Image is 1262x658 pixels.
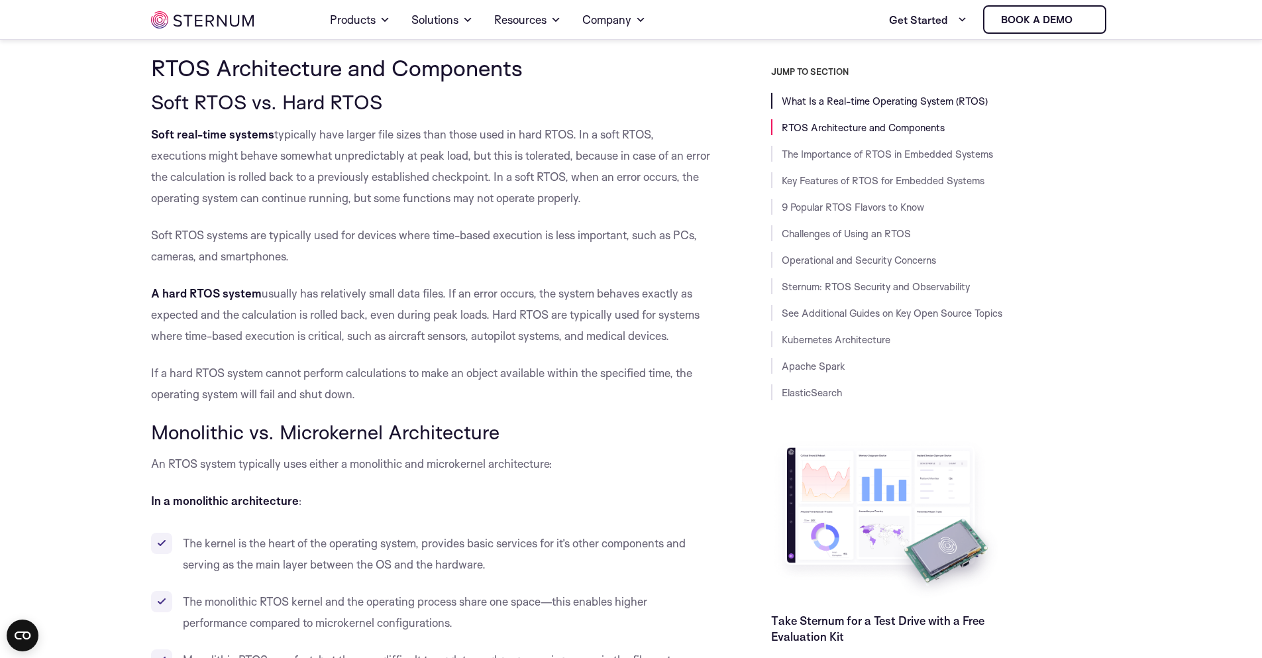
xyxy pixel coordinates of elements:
strong: Soft real-time systems [151,127,274,141]
img: Take Sternum for a Test Drive with a Free Evaluation Kit [771,437,1003,602]
p: : [151,490,711,512]
a: Solutions [411,1,473,38]
h3: Soft RTOS vs. Hard RTOS [151,91,711,113]
img: sternum iot [1078,15,1088,25]
a: See Additional Guides on Key Open Source Topics [782,307,1002,319]
button: Open CMP widget [7,620,38,651]
p: An RTOS system typically uses either a monolithic and microkernel architecture: [151,453,711,474]
a: Company [582,1,646,38]
a: What Is a Real-time Operating System (RTOS) [782,95,988,107]
a: Products [330,1,390,38]
a: Resources [494,1,561,38]
a: Get Started [889,7,967,33]
p: If a hard RTOS system cannot perform calculations to make an object available within the specifie... [151,362,711,405]
a: Challenges of Using an RTOS [782,227,911,240]
a: RTOS Architecture and Components [782,121,945,134]
a: ElasticSearch [782,386,842,399]
strong: A hard RTOS system [151,286,262,300]
p: usually has relatively small data files. If an error occurs, the system behaves exactly as expect... [151,283,711,347]
a: Key Features of RTOS for Embedded Systems [782,174,984,187]
a: Operational and Security Concerns [782,254,936,266]
li: The kernel is the heart of the operating system, provides basic services for it’s other component... [151,533,711,575]
a: Book a demo [983,5,1106,34]
a: Sternum: RTOS Security and Observability [782,280,970,293]
p: Soft RTOS systems are typically used for devices where time-based execution is less important, su... [151,225,711,267]
h2: RTOS Architecture and Components [151,55,711,80]
a: The Importance of RTOS in Embedded Systems [782,148,993,160]
h3: JUMP TO SECTION [771,66,1112,77]
a: Kubernetes Architecture [782,333,890,346]
a: Apache Spark [782,360,845,372]
p: typically have larger file sizes than those used in hard RTOS. In a soft RTOS, executions might b... [151,124,711,209]
strong: In a monolithic architecture [151,494,299,508]
h3: Monolithic vs. Microkernel Architecture [151,421,711,443]
a: 9 Popular RTOS Flavors to Know [782,201,924,213]
img: sternum iot [151,11,254,28]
